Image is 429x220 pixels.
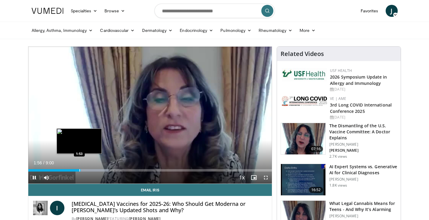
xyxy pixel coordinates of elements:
[329,183,347,188] p: 1.8K views
[329,200,397,212] h3: What Legal Cannabis Means for Teens - And Why It’s Alarming
[281,123,397,159] a: 07:16 The Dismantling of the U.S. Vaccine Committee: A Doctor Explains [PERSON_NAME] [PERSON_NAME...
[28,184,272,196] a: Email Iris
[309,146,323,152] span: 07:16
[282,68,327,81] img: 6ba8804a-8538-4002-95e7-a8f8012d4a11.png.150x105_q85_autocrop_double_scale_upscale_version-0.2.jpg
[357,5,382,17] a: Favorites
[330,68,352,73] a: USF Health
[176,24,217,36] a: Endocrinology
[330,96,346,101] a: VE | AME
[281,50,324,57] h4: Related Videos
[43,160,45,165] span: /
[28,172,40,184] button: Pause
[329,214,397,218] p: [PERSON_NAME]
[101,5,129,17] a: Browse
[282,96,327,106] img: a2792a71-925c-4fc2-b8ef-8d1b21aec2f7.png.150x105_q85_autocrop_double_scale_upscale_version-0.2.jpg
[330,74,387,86] a: 2026 Symposium Update in Allergy and Immunology
[32,8,64,14] img: VuMedi Logo
[248,172,260,184] button: Enable picture-in-picture mode
[329,154,347,159] p: 2.7K views
[28,169,272,172] div: Progress Bar
[330,102,392,114] a: 3rd Long COVID International Conference 2025
[46,160,54,165] span: 9:00
[296,24,319,36] a: More
[329,148,397,153] p: [PERSON_NAME]
[281,164,325,195] img: 1bf82db2-8afa-4218-83ea-e842702db1c4.150x105_q85_crop-smart_upscale.jpg
[40,172,52,184] button: Mute
[138,24,176,36] a: Dermatology
[281,164,397,196] a: 16:52 AI Expert Systems vs. Generative AI for Clinical Diagnoses [PERSON_NAME] 1.8K views
[330,87,396,92] div: [DATE]
[33,201,48,215] img: Dr. Iris Gorfinkel
[154,4,275,18] input: Search topics, interventions
[57,129,102,154] img: image.jpeg
[329,142,397,147] p: [PERSON_NAME]
[330,115,396,120] div: [DATE]
[96,24,138,36] a: Cardiovascular
[329,177,397,182] p: [PERSON_NAME]
[329,164,397,176] h3: AI Expert Systems vs. Generative AI for Clinical Diagnoses
[281,123,325,154] img: a19d1ff2-1eb0-405f-ba73-fc044c354596.150x105_q85_crop-smart_upscale.jpg
[309,187,323,193] span: 16:52
[255,24,296,36] a: Rheumatology
[386,5,398,17] a: J
[236,172,248,184] button: Playback Rate
[28,24,97,36] a: Allergy, Asthma, Immunology
[329,123,397,141] h3: The Dismantling of the U.S. Vaccine Committee: A Doctor Explains
[50,201,64,215] a: I
[72,201,267,214] h4: [MEDICAL_DATA] Vaccines for 2025-26: Who Should Get Moderna or [PERSON_NAME]’s Updated Shots and ...
[34,160,42,165] span: 1:56
[217,24,255,36] a: Pulmonology
[260,172,272,184] button: Fullscreen
[28,47,272,184] video-js: Video Player
[67,5,101,17] a: Specialties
